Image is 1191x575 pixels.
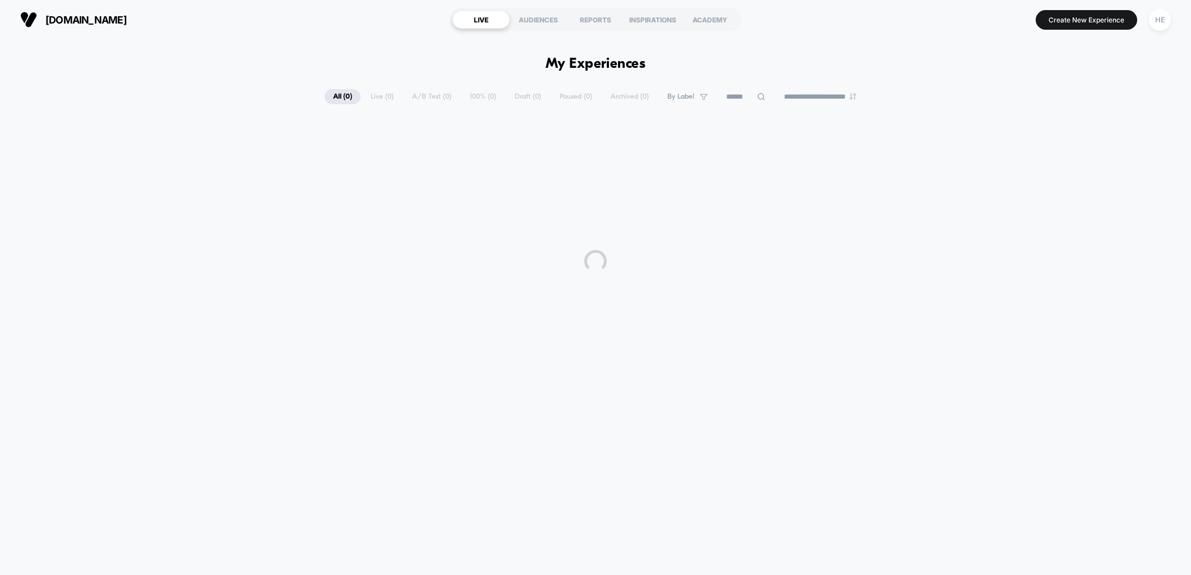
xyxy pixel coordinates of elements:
img: end [850,93,856,100]
div: LIVE [453,11,510,29]
button: Create New Experience [1036,10,1137,30]
button: HE [1146,8,1174,31]
span: By Label [667,92,694,101]
img: Visually logo [20,11,37,28]
div: HE [1149,9,1171,31]
h1: My Experiences [546,56,646,72]
button: [DOMAIN_NAME] [17,11,130,29]
span: [DOMAIN_NAME] [45,14,127,26]
div: AUDIENCES [510,11,567,29]
div: INSPIRATIONS [624,11,681,29]
div: ACADEMY [681,11,738,29]
div: REPORTS [567,11,624,29]
span: All ( 0 ) [325,89,361,104]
